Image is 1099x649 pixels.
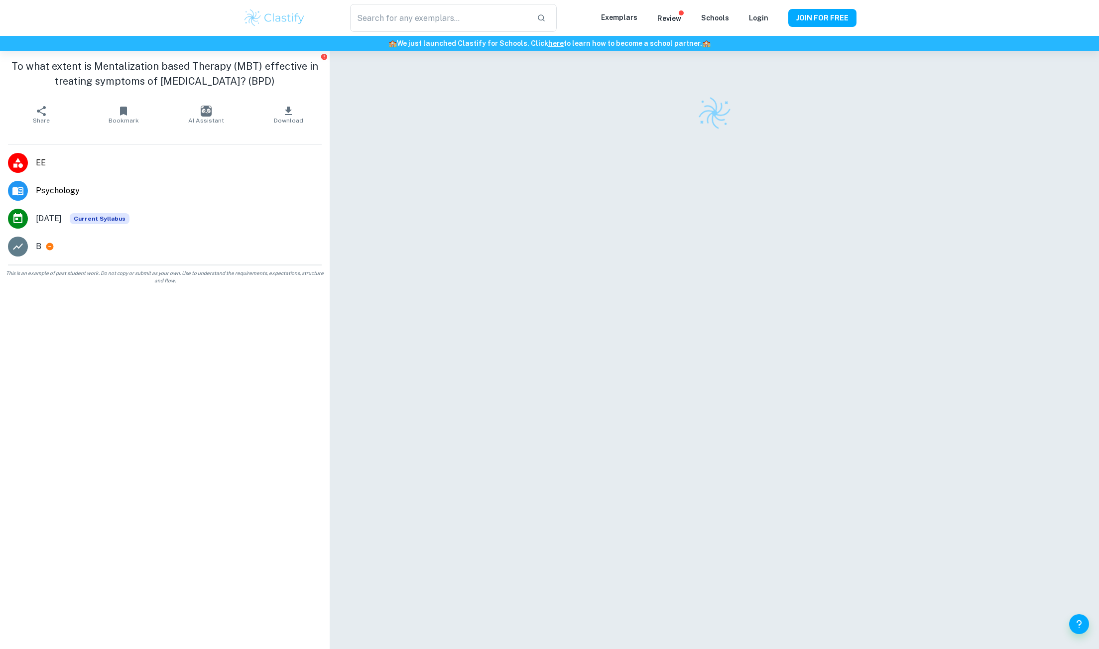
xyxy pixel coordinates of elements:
[601,12,637,23] p: Exemplars
[36,157,322,169] span: EE
[83,101,165,129] button: Bookmark
[4,269,326,284] span: This is an example of past student work. Do not copy or submit as your own. Use to understand the...
[70,213,129,224] span: Current Syllabus
[243,8,306,28] img: Clastify logo
[201,106,212,117] img: AI Assistant
[109,117,139,124] span: Bookmark
[788,9,856,27] button: JOIN FOR FREE
[350,4,528,32] input: Search for any exemplars...
[1069,614,1089,634] button: Help and Feedback
[70,213,129,224] div: This exemplar is based on the current syllabus. Feel free to refer to it for inspiration/ideas wh...
[36,185,322,197] span: Psychology
[749,14,768,22] a: Login
[247,101,330,129] button: Download
[274,117,303,124] span: Download
[165,101,247,129] button: AI Assistant
[36,213,62,225] span: [DATE]
[36,241,41,253] p: B
[702,39,711,47] span: 🏫
[188,117,224,124] span: AI Assistant
[548,39,564,47] a: here
[320,53,328,60] button: Report issue
[8,59,322,89] h1: To what extent is Mentalization based Therapy (MBT) effective in treating symptoms of [MEDICAL_DA...
[2,38,1097,49] h6: We just launched Clastify for Schools. Click to learn how to become a school partner.
[33,117,50,124] span: Share
[701,14,729,22] a: Schools
[696,95,733,131] img: Clastify logo
[657,13,681,24] p: Review
[388,39,397,47] span: 🏫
